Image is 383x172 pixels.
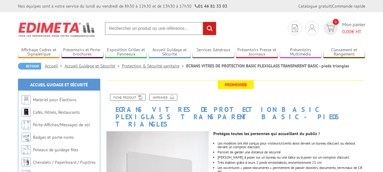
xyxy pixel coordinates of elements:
a: Imprimer [149,94,177,101]
img: Matériel pour Élections [22,95,31,104]
a: Présentoirs Presse et Journaux [236,47,278,57]
li: Très stables grâce à leurs 2 pieds emboitables, encombrement 25 cm [218,161,365,164]
a: Exposition Grilles et Panneaux [105,47,147,57]
a: Services Généraux [192,47,234,57]
span: Mon panier [342,21,365,35]
a: Cafés, Hôtels, Restaurants [33,109,80,115]
img: Cafés, Hôtels, Restaurants [22,108,31,117]
span: Promoweb [218,81,254,89]
a: Présentoirs et Porte-brochures [62,47,104,57]
img: devis rapide [326,25,335,32]
a: Matériel pour Élections [33,97,76,102]
img: devis rapide [292,24,298,32]
strong: Protégez toutes les personnes qui accueillent du public ! [213,131,320,136]
img: Poteaux de guidage files [22,145,31,154]
span: 0 [333,19,339,25]
p: Les modèles ont été conçus pour visiteurs/clients assis devant un bureau d’accueil ou debout deva... [218,142,365,149]
a: Accueil [45,63,65,69]
a: Accueil Guidage et Sécurité [65,63,122,69]
a: Poteaux de guidage files [33,147,78,152]
li: [PERSON_NAME] à poser sur un bureau ou une table ou à poser sur un comptoir d’accueil [218,156,365,159]
input: rechercher [203,22,216,35]
a: Commande rapide [332,3,365,9]
a: Présentoirs Multimédia [280,47,322,57]
strong: 01 46 81 33 03 [195,3,227,9]
a: Badges et porte-noms [33,134,74,140]
div: Nos équipes sont à votre service du lundi au vendredi de 8h30 à 12h30 et de 13h30 à 17h30 [18,3,227,9]
div: | [298,3,365,9]
a: Accueil Guidage et Sécurité [30,82,88,88]
a: Accueil Guidage et Sécurité [149,47,191,57]
img: Chevalets / Paperboard / Pupitres [22,158,31,167]
img: Edimeta [18,18,96,41]
a: Porte-Affiches/Messages de sol [33,122,90,127]
a: Classement et Rangement [323,47,365,57]
img: Porte-Affiches/Messages de sol [22,120,31,129]
a: devis rapide 0 Mon panier 0,00€ HT [322,21,365,35]
li: ECRANS VITRES DE PROTECTION BASIC PLEXIGLASS TRANSPARENT BASIC - pieds triangles [186,63,349,69]
a: Affichage Cadres et Signalétique [18,47,60,57]
a: Chevalets / Paperboard / Pupitres [33,159,96,165]
img: devis rapide [309,24,315,32]
span: 0,00 [342,28,352,34]
li: Permet de garder une distance de sécurité [218,150,365,154]
input: Rechercher un produit ou une référence... [105,22,216,35]
span: € HT [342,28,365,35]
a: Protection & Sécurité sanitaire [122,63,186,69]
a: Fiche produit [110,94,146,101]
img: Badges et porte-noms [22,133,31,142]
a: Catalogue gratuit [298,3,331,9]
a: Retour [18,63,41,70]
